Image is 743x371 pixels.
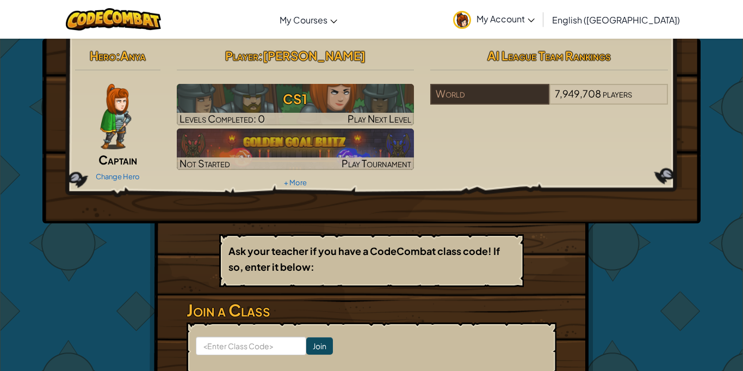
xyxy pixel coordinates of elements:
[177,129,414,170] img: Golden Goal
[274,5,343,34] a: My Courses
[177,84,414,125] img: CS1
[263,48,366,63] span: [PERSON_NAME]
[342,157,411,169] span: Play Tournament
[258,48,263,63] span: :
[177,84,414,125] a: Play Next Level
[116,48,120,63] span: :
[66,8,161,31] img: CodeCombat logo
[284,178,307,187] a: + More
[120,48,146,63] span: Anya
[228,245,500,273] b: Ask your teacher if you have a CodeCombat class code! If so, enter it below:
[225,48,258,63] span: Player
[476,13,535,25] span: My Account
[306,337,333,355] input: Join
[547,5,685,34] a: English ([GEOGRAPHIC_DATA])
[603,87,632,100] span: players
[453,11,471,29] img: avatar
[487,48,611,63] span: AI League Team Rankings
[177,129,414,170] a: Not StartedPlay Tournament
[179,112,265,125] span: Levels Completed: 0
[90,48,116,63] span: Hero
[100,84,131,149] img: captain-pose.png
[430,94,668,107] a: World7,949,708players
[555,87,601,100] span: 7,949,708
[98,152,137,167] span: Captain
[280,14,327,26] span: My Courses
[187,298,556,323] h3: Join a Class
[430,84,549,105] div: World
[177,87,414,111] h3: CS1
[196,337,306,355] input: <Enter Class Code>
[96,172,140,181] a: Change Hero
[179,157,230,169] span: Not Started
[552,14,680,26] span: English ([GEOGRAPHIC_DATA])
[448,2,540,37] a: My Account
[348,112,411,125] span: Play Next Level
